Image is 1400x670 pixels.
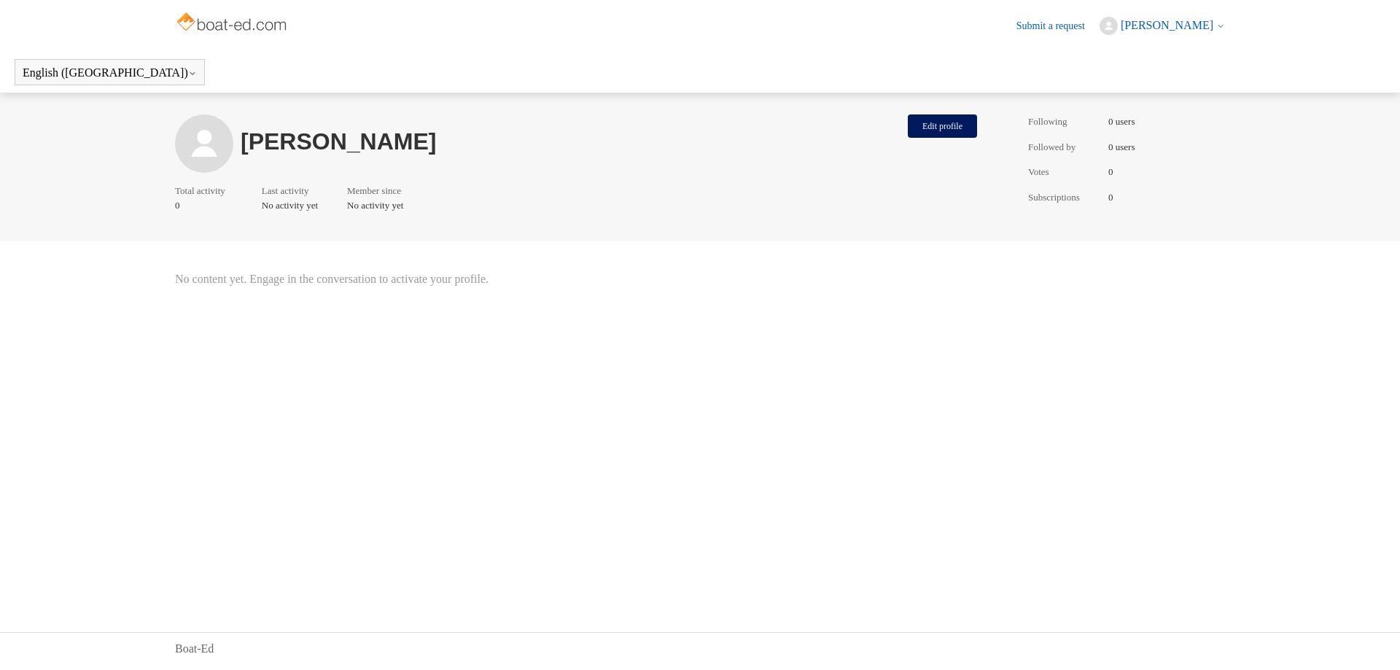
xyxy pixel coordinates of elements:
div: Live chat [1351,621,1389,659]
img: Boat-Ed Help Center home page [175,9,291,38]
button: [PERSON_NAME] [1100,17,1225,35]
span: Last activity [262,184,311,198]
span: 0 [175,198,233,213]
a: Boat-Ed [175,640,214,658]
a: Submit a request [1016,18,1100,34]
span: No activity yet [347,198,408,213]
span: Followed by [1028,140,1101,155]
span: Following [1028,114,1101,129]
h1: [PERSON_NAME] [241,133,901,151]
span: Member since [347,184,401,198]
button: Edit profile [908,114,977,138]
span: 0 [1108,165,1113,179]
span: Votes [1028,165,1101,179]
span: No activity yet [262,198,318,213]
span: [PERSON_NAME] [1121,19,1213,31]
span: 0 users [1108,140,1135,155]
span: 0 users [1108,114,1135,129]
button: English ([GEOGRAPHIC_DATA]) [23,66,197,79]
span: Subscriptions [1028,190,1101,205]
span: Total activity [175,184,225,198]
span: No content yet. Engage in the conversation to activate your profile. [175,270,984,288]
span: 0 [1108,190,1113,205]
